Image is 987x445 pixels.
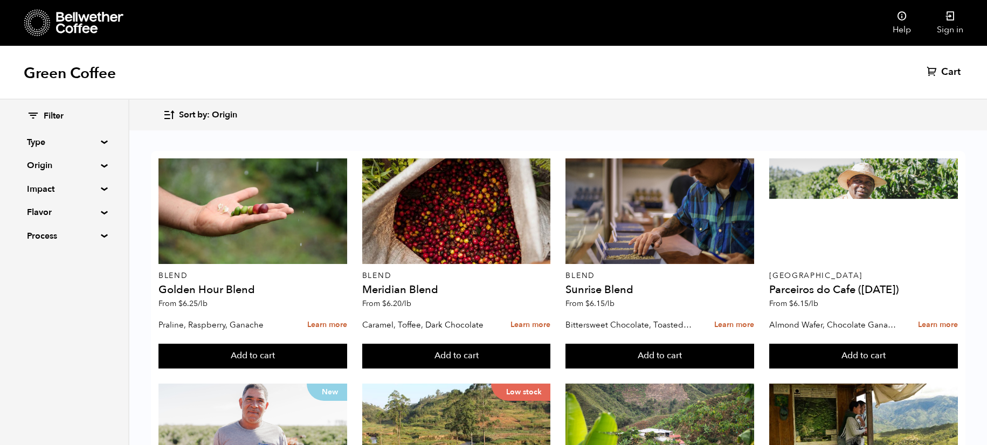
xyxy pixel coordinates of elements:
span: $ [585,298,590,309]
button: Add to cart [158,344,347,368]
a: Learn more [918,314,958,337]
span: From [769,298,818,309]
a: Learn more [510,314,550,337]
summary: Process [27,230,101,242]
p: Blend [158,272,347,280]
bdi: 6.15 [789,298,818,309]
p: Almond Wafer, Chocolate Ganache, Bing Cherry [769,317,898,333]
span: /lb [198,298,208,309]
a: Cart [927,66,963,79]
span: Sort by: Origin [179,109,237,121]
p: Praline, Raspberry, Ganache [158,317,287,333]
summary: Type [27,136,101,149]
span: $ [789,298,793,309]
h4: Meridian Blend [362,284,551,295]
span: From [362,298,411,309]
p: Blend [362,272,551,280]
p: New [307,384,347,401]
span: Filter [44,110,64,122]
span: From [158,298,208,309]
a: Learn more [307,314,347,337]
p: Caramel, Toffee, Dark Chocolate [362,317,491,333]
span: $ [178,298,183,309]
span: /lb [605,298,615,309]
summary: Origin [27,159,101,172]
p: [GEOGRAPHIC_DATA] [769,272,958,280]
span: Cart [941,66,961,79]
bdi: 6.20 [382,298,411,309]
button: Add to cart [769,344,958,368]
button: Add to cart [565,344,754,368]
bdi: 6.25 [178,298,208,309]
summary: Flavor [27,206,101,219]
h1: Green Coffee [24,64,116,83]
bdi: 6.15 [585,298,615,309]
span: From [565,298,615,309]
span: $ [382,298,386,309]
span: /lb [402,298,411,309]
button: Add to cart [362,344,551,368]
p: Low stock [491,384,550,401]
a: Learn more [714,314,754,337]
h4: Sunrise Blend [565,284,754,295]
summary: Impact [27,183,101,196]
p: Bittersweet Chocolate, Toasted Marshmallow, Candied Orange, Praline [565,317,694,333]
p: Blend [565,272,754,280]
h4: Golden Hour Blend [158,284,347,295]
h4: Parceiros do Cafe ([DATE]) [769,284,958,295]
span: /lb [809,298,818,309]
button: Sort by: Origin [163,102,237,128]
